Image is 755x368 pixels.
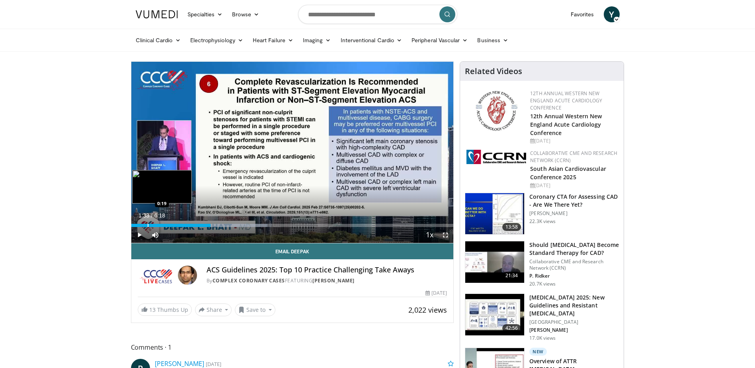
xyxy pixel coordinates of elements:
a: Business [472,32,513,48]
h3: Should [MEDICAL_DATA] Become Standard Therapy for CAD? [529,241,619,257]
span: 13:58 [502,223,521,231]
a: Complex Coronary Cases [213,277,285,284]
a: [PERSON_NAME] [155,359,204,368]
div: Progress Bar [131,224,454,227]
span: 1:33 [139,212,149,219]
img: VuMedi Logo [136,10,178,18]
button: Playback Rate [421,227,437,243]
p: Collaborative CME and Research Network (CCRN) [529,258,619,271]
img: 280bcb39-0f4e-42eb-9c44-b41b9262a277.150x105_q85_crop-smart_upscale.jpg [465,294,524,335]
p: [PERSON_NAME] [529,327,619,333]
button: Fullscreen [437,227,453,243]
a: Y [604,6,620,22]
span: 21:34 [502,272,521,280]
p: [GEOGRAPHIC_DATA] [529,319,619,325]
div: By FEATURING [207,277,447,284]
a: Heart Failure [248,32,298,48]
a: 12th Annual Western New England Acute Cardiology Conference [530,112,602,137]
div: [DATE] [530,182,617,189]
img: Avatar [178,266,197,285]
a: 21:34 Should [MEDICAL_DATA] Become Standard Therapy for CAD? Collaborative CME and Research Netwo... [465,241,619,287]
img: image.jpeg [132,170,192,204]
a: 13 Thumbs Up [138,303,192,316]
a: Imaging [298,32,336,48]
img: a04ee3ba-8487-4636-b0fb-5e8d268f3737.png.150x105_q85_autocrop_double_scale_upscale_version-0.2.png [466,150,526,164]
h3: Coronary CTA for Assessing CAD - Are We There Yet? [529,193,619,209]
p: [PERSON_NAME] [529,210,619,217]
img: Complex Coronary Cases [138,266,175,285]
a: Email Deepak [131,243,454,259]
span: Comments 1 [131,342,454,352]
span: / [151,212,153,219]
a: Favorites [566,6,599,22]
img: eb63832d-2f75-457d-8c1a-bbdc90eb409c.150x105_q85_crop-smart_upscale.jpg [465,241,524,283]
h3: [MEDICAL_DATA] 2025: New Guidelines and Resistant [MEDICAL_DATA] [529,294,619,317]
a: Collaborative CME and Research Network (CCRN) [530,150,617,164]
img: 34b2b9a4-89e5-4b8c-b553-8a638b61a706.150x105_q85_crop-smart_upscale.jpg [465,193,524,235]
small: [DATE] [206,360,221,368]
button: Play [131,227,147,243]
h4: Related Videos [465,67,522,76]
p: New [529,348,547,356]
a: Peripheral Vascular [407,32,472,48]
span: 42:56 [502,324,521,332]
a: 42:56 [MEDICAL_DATA] 2025: New Guidelines and Resistant [MEDICAL_DATA] [GEOGRAPHIC_DATA] [PERSON_... [465,294,619,341]
img: 0954f259-7907-4053-a817-32a96463ecc8.png.150x105_q85_autocrop_double_scale_upscale_version-0.2.png [474,90,519,132]
a: Electrophysiology [185,32,248,48]
input: Search topics, interventions [298,5,457,24]
span: 6:18 [154,212,165,219]
button: Mute [147,227,163,243]
a: 13:58 Coronary CTA for Assessing CAD - Are We There Yet? [PERSON_NAME] 22.3K views [465,193,619,235]
a: Clinical Cardio [131,32,185,48]
p: 17.0K views [529,335,556,341]
p: P. Ridker [529,273,619,279]
button: Save to [235,303,275,316]
span: 2,022 views [408,305,447,315]
video-js: Video Player [131,62,454,243]
a: Specialties [183,6,228,22]
p: 22.3K views [529,218,556,225]
div: [DATE] [425,290,447,297]
span: 13 [149,306,156,313]
a: South Asian Cardiovascular Conference 2025 [530,165,606,181]
button: Share [195,303,232,316]
a: Interventional Cardio [336,32,407,48]
div: [DATE] [530,137,617,145]
a: Browse [227,6,264,22]
a: 12th Annual Western New England Acute Cardiology Conference [530,90,602,111]
h4: ACS Guidelines 2025: Top 10 Practice Challenging Take Aways [207,266,447,274]
a: [PERSON_NAME] [312,277,355,284]
p: 20.7K views [529,281,556,287]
